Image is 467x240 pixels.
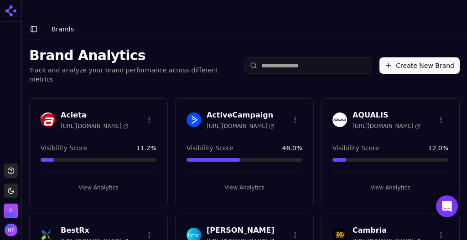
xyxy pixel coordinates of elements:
p: Track and analyze your brand performance across different metrics [29,66,237,84]
h3: [PERSON_NAME] [207,225,275,236]
button: Create New Brand [379,57,460,74]
img: Perrill [4,204,18,218]
span: [URL][DOMAIN_NAME] [207,123,275,130]
button: View Analytics [332,180,448,195]
button: Open user button [5,224,17,236]
h3: AQUALIS [353,110,420,121]
button: View Analytics [187,180,302,195]
button: Open organization switcher [4,204,18,218]
nav: breadcrumb [52,25,74,34]
span: [URL][DOMAIN_NAME] [353,123,420,130]
span: [URL][DOMAIN_NAME] [61,123,129,130]
img: ActiveCampaign [187,112,201,127]
img: Acieta [41,112,55,127]
div: Open Intercom Messenger [436,195,458,217]
img: AQUALIS [332,112,347,127]
img: Nate Tower [5,224,17,236]
span: Visibility Score [41,143,87,153]
span: 11.2 % [136,143,156,153]
h3: Cambria [353,225,420,236]
span: Visibility Score [187,143,233,153]
span: 46.0 % [282,143,302,153]
h3: BestRx [61,225,129,236]
span: Brands [52,26,74,33]
h3: Acieta [61,110,129,121]
span: 12.0 % [428,143,448,153]
h3: ActiveCampaign [207,110,275,121]
span: Visibility Score [332,143,379,153]
button: View Analytics [41,180,156,195]
h1: Brand Analytics [29,47,237,64]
